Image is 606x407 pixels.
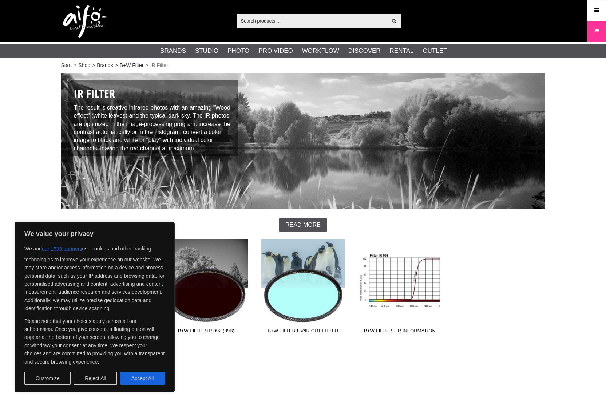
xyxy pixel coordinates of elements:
[145,62,148,69] span: >
[74,372,117,385] button: Reject All
[160,46,186,56] a: Brands
[42,242,82,256] button: our 1533 partners
[120,372,165,385] button: Accept All
[63,5,107,38] img: logo.png
[74,62,76,69] span: >
[423,46,447,56] a: Outlet
[348,46,381,56] a: Discover
[285,222,321,228] span: Read more
[158,327,255,337] span: B+W Filter IR 092 (89B)
[158,239,255,337] a: B+W Filter IR 092 (89B)
[61,73,545,209] img: B+W IR-filter
[150,62,168,69] span: IR Filter
[237,15,388,26] input: Search products ...
[68,80,238,156] div: The result is creative infrared photos with an amazing "Wood effect" (white leaves) and the typic...
[352,327,448,337] span: B+W Filter - IR information
[255,327,352,337] span: B+W Filter UV/IR Cut Filter
[115,62,118,69] span: >
[120,62,144,69] a: B+W Filter
[24,229,165,238] p: We value your privacy
[255,239,352,337] a: B+W Filter UV/IR Cut Filter
[78,62,90,69] a: Shop
[24,317,165,366] p: Please note that your choices apply across all our subdomains. Once you give consent, a floating ...
[302,46,339,56] a: Workflow
[352,239,448,337] a: B+W Filter - IR information
[227,46,249,56] a: Photo
[24,242,165,313] p: We and use cookies and other tracking technologies to improve your experience on our website. We ...
[24,372,71,385] button: Customize
[92,62,95,69] span: >
[195,46,218,56] a: Studio
[390,46,414,56] a: Rental
[61,62,72,69] a: Start
[74,86,233,102] h1: IR Filter
[15,222,175,392] div: We value your privacy
[258,46,293,56] a: Pro Video
[97,62,113,69] a: Brands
